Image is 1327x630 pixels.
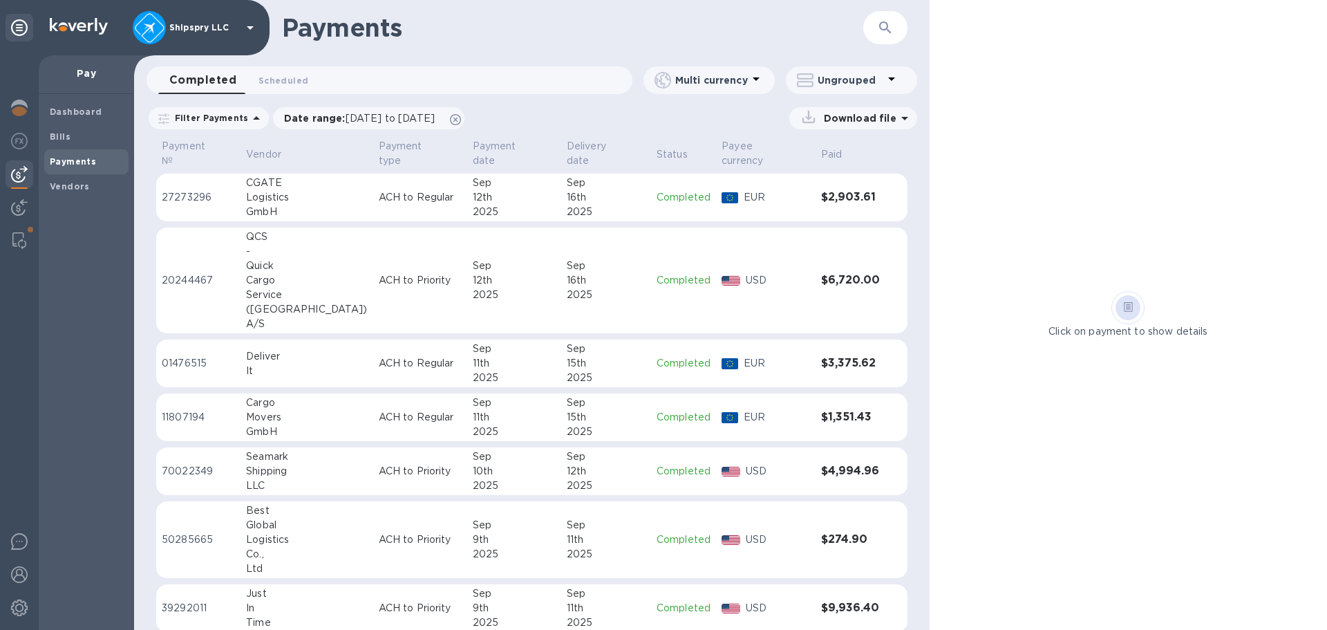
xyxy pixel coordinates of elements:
div: 16th [567,273,646,288]
p: Filter Payments [169,112,248,124]
div: 2025 [567,615,646,630]
div: 9th [473,532,556,547]
p: Payment № [162,139,217,168]
p: Completed [657,601,710,615]
div: Time [246,615,368,630]
div: Logistics [246,190,368,205]
p: Completed [657,410,710,425]
b: Dashboard [50,106,102,117]
span: Payment date [473,139,556,168]
div: 2025 [473,547,556,562]
div: 2025 [567,371,646,385]
span: Payment № [162,139,235,168]
p: 39292011 [162,601,235,615]
div: 2025 [473,371,556,385]
p: USD [746,532,810,547]
p: Completed [657,356,710,371]
p: USD [746,273,810,288]
div: Sep [567,176,646,190]
p: EUR [744,190,810,205]
div: Movers [246,410,368,425]
div: In [246,601,368,615]
div: Deliver [246,349,368,364]
div: Logistics [246,532,368,547]
div: - [246,244,368,259]
div: 12th [473,273,556,288]
img: USD [722,467,740,476]
span: Status [657,147,706,162]
span: Paid [821,147,860,162]
p: Click on payment to show details [1048,324,1207,339]
div: 16th [567,190,646,205]
div: Quick [246,259,368,273]
div: Sep [473,518,556,532]
p: ACH to Priority [379,273,462,288]
img: USD [722,604,740,613]
div: 2025 [473,615,556,630]
div: Sep [567,259,646,273]
p: 01476515 [162,356,235,371]
div: CGATE [246,176,368,190]
p: Pay [50,66,123,80]
b: Bills [50,131,70,142]
div: Ltd [246,562,368,576]
h3: $2,903.61 [821,191,880,204]
p: 27273296 [162,190,235,205]
div: 2025 [567,205,646,219]
div: Sep [473,586,556,601]
h3: $274.90 [821,533,880,546]
p: EUR [744,356,810,371]
div: Sep [473,450,556,464]
div: A/S [246,317,368,331]
div: ([GEOGRAPHIC_DATA]) [246,302,368,317]
p: ACH to Regular [379,190,462,205]
div: 15th [567,356,646,371]
p: Date range : [284,111,442,125]
h3: $3,375.62 [821,357,880,370]
div: 10th [473,464,556,479]
div: 12th [473,190,556,205]
div: Global [246,518,368,532]
div: QCS [246,230,368,244]
span: Payment type [379,139,462,168]
div: Sep [473,259,556,273]
div: 2025 [473,288,556,302]
div: Just [246,586,368,601]
p: USD [746,601,810,615]
b: Payments [50,156,96,167]
b: Vendors [50,181,90,192]
span: Vendor [246,147,299,162]
h3: $9,936.40 [821,602,880,615]
div: It [246,364,368,378]
p: ACH to Priority [379,532,462,547]
p: Completed [657,464,710,479]
div: Sep [567,450,646,464]
p: 70022349 [162,464,235,479]
img: Foreign exchange [11,133,28,149]
p: ACH to Priority [379,601,462,615]
div: 2025 [567,425,646,439]
div: 2025 [473,425,556,439]
div: Sep [473,396,556,410]
h1: Payments [282,13,863,42]
div: Sep [567,396,646,410]
p: Payee currency [722,139,792,168]
div: Sep [567,518,646,532]
p: ACH to Regular [379,410,462,425]
h3: $1,351.43 [821,411,880,424]
p: USD [746,464,810,479]
p: Completed [657,532,710,547]
div: Unpin categories [6,14,33,41]
p: Completed [657,190,710,205]
div: 2025 [567,479,646,493]
div: Sep [567,586,646,601]
div: 2025 [567,288,646,302]
span: Payee currency [722,139,810,168]
p: Payment type [379,139,444,168]
div: Cargo [246,273,368,288]
p: Paid [821,147,843,162]
p: Shipspry LLC [169,23,238,33]
div: 11th [567,601,646,615]
p: 11807194 [162,410,235,425]
span: Scheduled [258,73,308,88]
